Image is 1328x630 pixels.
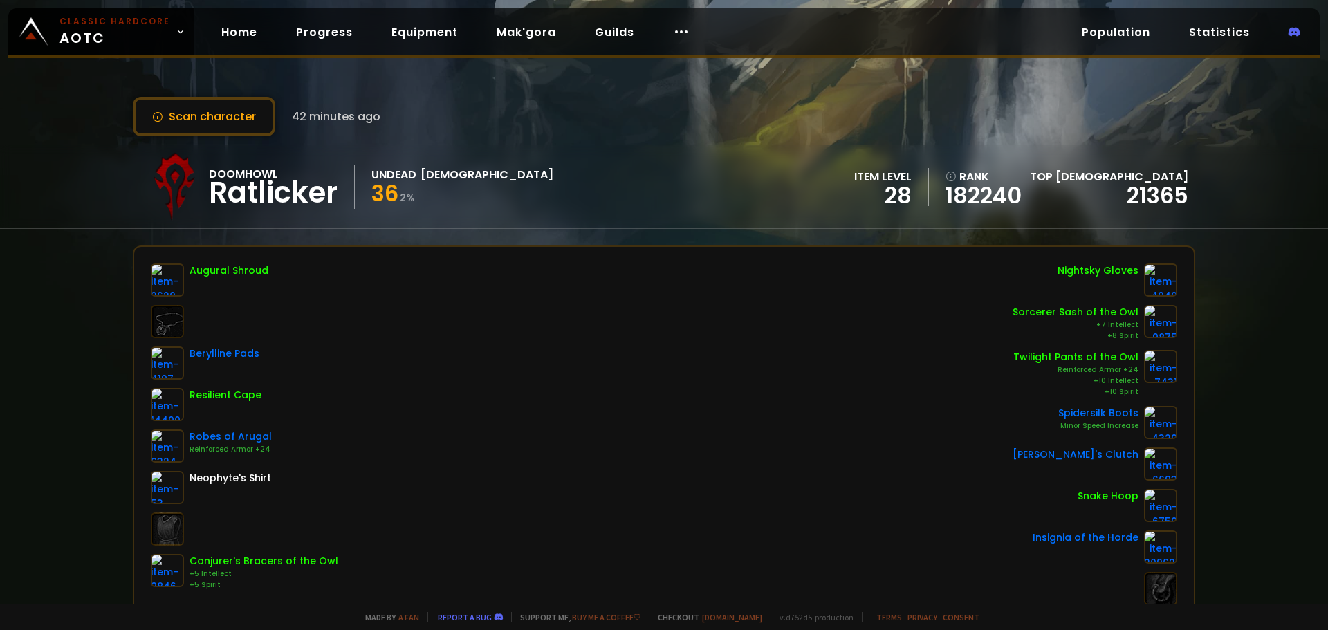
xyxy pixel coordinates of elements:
img: item-6750 [1144,489,1177,522]
span: AOTC [59,15,170,48]
div: [PERSON_NAME]'s Clutch [1013,447,1138,462]
img: item-4320 [1144,406,1177,439]
a: Privacy [907,612,937,622]
div: [DEMOGRAPHIC_DATA] [421,166,553,183]
div: Robes of Arugal [190,429,272,444]
a: a fan [398,612,419,622]
a: Report a bug [438,612,492,622]
a: Terms [876,612,902,622]
img: item-53 [151,471,184,504]
span: Made by [357,612,419,622]
div: Insignia of the Horde [1033,530,1138,545]
span: Support me, [511,612,640,622]
img: item-6693 [1144,447,1177,481]
div: Ratlicker [209,183,338,203]
a: Equipment [380,18,469,46]
div: Top [1030,168,1188,185]
a: Classic HardcoreAOTC [8,8,194,55]
a: 21365 [1127,180,1188,211]
div: Resilient Cape [190,388,261,402]
span: 42 minutes ago [292,108,380,125]
span: Checkout [649,612,762,622]
div: +5 Intellect [190,568,338,580]
a: Population [1071,18,1161,46]
div: Augural Shroud [190,263,268,278]
div: +8 Spirit [1013,331,1138,342]
div: Doomhowl [209,165,338,183]
a: Progress [285,18,364,46]
span: [DEMOGRAPHIC_DATA] [1055,169,1188,185]
img: item-7431 [1144,350,1177,383]
img: item-9875 [1144,305,1177,338]
img: item-9846 [151,554,184,587]
div: Spidersilk Boots [1058,406,1138,420]
a: Consent [943,612,979,622]
div: Reinforced Armor +24 [1013,364,1138,376]
div: Neophyte's Shirt [190,471,271,485]
div: Minor Speed Increase [1058,420,1138,432]
a: Buy me a coffee [572,612,640,622]
a: Mak'gora [486,18,567,46]
img: item-2620 [151,263,184,297]
div: Snake Hoop [1078,489,1138,503]
div: Twilight Pants of the Owl [1013,350,1138,364]
div: Sorcerer Sash of the Owl [1013,305,1138,319]
div: Undead [371,166,416,183]
div: +10 Spirit [1013,387,1138,398]
img: item-6324 [151,429,184,463]
img: item-4040 [1144,263,1177,297]
img: item-209621 [1144,530,1177,564]
a: Home [210,18,268,46]
a: 182240 [946,185,1022,206]
a: Guilds [584,18,645,46]
a: [DOMAIN_NAME] [702,612,762,622]
small: 2 % [400,191,415,205]
span: v. d752d5 - production [771,612,854,622]
div: rank [946,168,1022,185]
div: 28 [854,185,912,206]
div: Conjurer's Bracers of the Owl [190,554,338,568]
div: +5 Spirit [190,580,338,591]
a: Statistics [1178,18,1261,46]
div: item level [854,168,912,185]
div: +10 Intellect [1013,376,1138,387]
div: Reinforced Armor +24 [190,444,272,455]
img: item-4197 [151,346,184,380]
button: Scan character [133,97,275,136]
div: +7 Intellect [1013,319,1138,331]
div: Berylline Pads [190,346,259,361]
div: Nightsky Gloves [1058,263,1138,278]
small: Classic Hardcore [59,15,170,28]
img: item-14400 [151,388,184,421]
span: 36 [371,178,398,209]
